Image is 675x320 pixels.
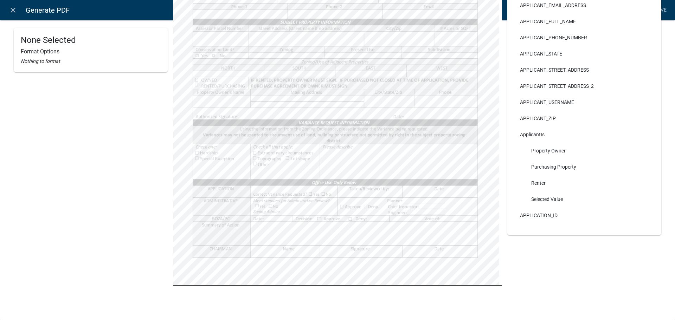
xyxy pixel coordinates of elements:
li: APPLICANT_STREET_ADDRESS_2 [514,78,654,94]
i: close [9,6,17,14]
li: Renter [514,175,654,191]
li: APPLICATION_NUMBER [514,223,654,240]
span: Generate PDF [26,3,70,17]
li: Property Owner [514,143,654,159]
h6: Format Options [21,48,161,55]
li: Selected Value [514,191,654,207]
li: ApplicantIs [514,126,654,143]
li: APPLICANT_FULL_NAME [514,13,654,30]
i: Nothing to format [21,58,60,64]
li: APPLICANT_STREET_ADDRESS [514,62,654,78]
li: APPLICANT_PHONE_NUMBER [514,30,654,46]
h4: None Selected [21,35,161,45]
li: APPLICANT_STATE [514,46,654,62]
li: APPLICATION_ID [514,207,654,223]
li: APPLICANT_USERNAME [514,94,654,110]
li: Purchasing Property [514,159,654,175]
li: APPLICANT_ZIP [514,110,654,126]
